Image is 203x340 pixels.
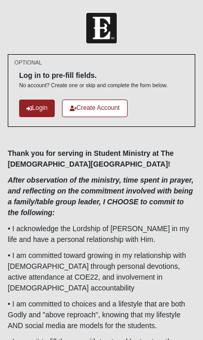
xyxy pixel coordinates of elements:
h6: Log in to pre-fill fields. [19,71,168,80]
small: OPTIONAL [14,59,42,67]
a: Create Account [62,100,128,117]
p: No account? Create one or skip and complete the form below. [19,82,168,89]
i: After observation of the ministry, time spent in prayer, and reflecting on the commitment involve... [8,176,194,217]
a: Login [19,100,55,117]
img: Church of Eleven22 Logo [86,13,117,43]
b: Thank you for serving in Student Ministry at The [DEMOGRAPHIC_DATA][GEOGRAPHIC_DATA]! [8,149,174,168]
p: • I acknowledge the Lordship of [PERSON_NAME] in my life and have a personal relationship with Him. [8,223,195,245]
p: • I am committed to choices and a lifestyle that are both Godly and "above reproach", knowing tha... [8,299,195,331]
p: • I am committed toward growing in my relationship with [DEMOGRAPHIC_DATA] through personal devot... [8,250,195,294]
